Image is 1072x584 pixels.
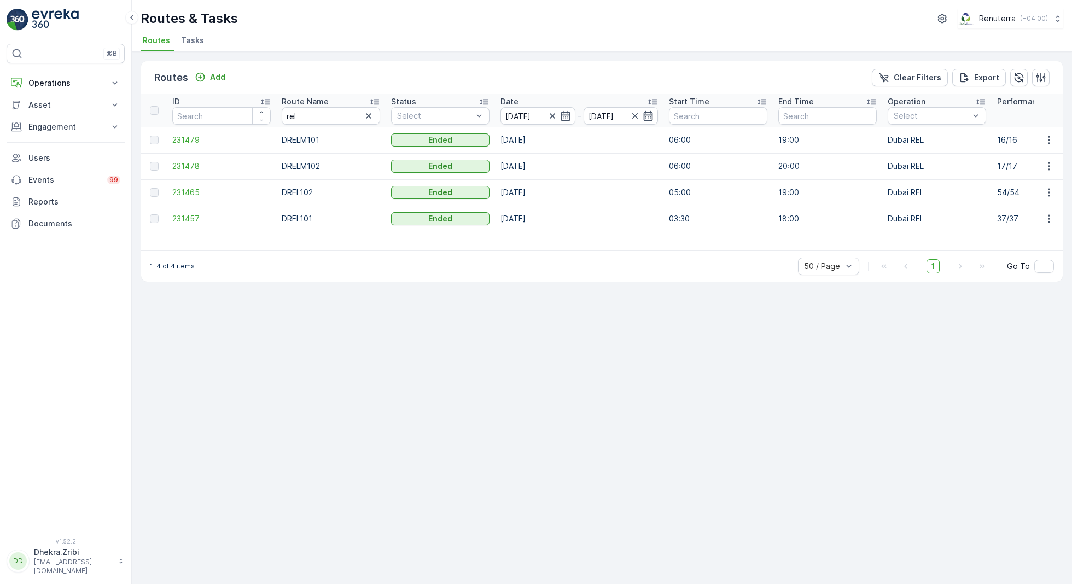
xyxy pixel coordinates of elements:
[7,72,125,94] button: Operations
[7,169,125,191] a: Events99
[28,196,120,207] p: Reports
[28,174,101,185] p: Events
[958,9,1063,28] button: Renuterra(+04:00)
[28,78,103,89] p: Operations
[428,187,452,198] p: Ended
[894,72,941,83] p: Clear Filters
[9,552,27,570] div: DD
[778,161,877,172] p: 20:00
[282,161,380,172] p: DRELM102
[872,69,948,86] button: Clear Filters
[282,187,380,198] p: DREL102
[7,147,125,169] a: Users
[669,213,767,224] p: 03:30
[888,213,986,224] p: Dubai REL
[669,135,767,145] p: 06:00
[143,35,170,46] span: Routes
[778,187,877,198] p: 19:00
[1020,14,1048,23] p: ( +04:00 )
[150,188,159,197] div: Toggle Row Selected
[150,162,159,171] div: Toggle Row Selected
[997,96,1046,107] p: Performance
[7,191,125,213] a: Reports
[500,96,518,107] p: Date
[172,96,180,107] p: ID
[7,213,125,235] a: Documents
[397,110,473,121] p: Select
[778,107,877,125] input: Search
[172,161,271,172] a: 231478
[141,10,238,27] p: Routes & Tasks
[391,96,416,107] p: Status
[172,187,271,198] a: 231465
[495,206,663,232] td: [DATE]
[172,213,271,224] a: 231457
[952,69,1006,86] button: Export
[7,538,125,545] span: v 1.52.2
[428,161,452,172] p: Ended
[34,558,113,575] p: [EMAIL_ADDRESS][DOMAIN_NAME]
[778,135,877,145] p: 19:00
[181,35,204,46] span: Tasks
[34,547,113,558] p: Dhekra.Zribi
[888,161,986,172] p: Dubai REL
[428,135,452,145] p: Ended
[495,127,663,153] td: [DATE]
[106,49,117,58] p: ⌘B
[154,70,188,85] p: Routes
[584,107,659,125] input: dd/mm/yyyy
[172,107,271,125] input: Search
[190,71,230,84] button: Add
[109,176,118,184] p: 99
[282,135,380,145] p: DRELM101
[28,218,120,229] p: Documents
[669,96,709,107] p: Start Time
[927,259,940,273] span: 1
[32,9,79,31] img: logo_light-DOdMpM7g.png
[391,160,490,173] button: Ended
[888,96,925,107] p: Operation
[669,107,767,125] input: Search
[28,153,120,163] p: Users
[210,72,225,83] p: Add
[778,96,814,107] p: End Time
[150,136,159,144] div: Toggle Row Selected
[150,262,195,271] p: 1-4 of 4 items
[578,109,581,122] p: -
[28,121,103,132] p: Engagement
[500,107,575,125] input: dd/mm/yyyy
[172,135,271,145] a: 231479
[282,213,380,224] p: DREL101
[282,107,380,125] input: Search
[391,133,490,147] button: Ended
[391,186,490,199] button: Ended
[888,135,986,145] p: Dubai REL
[894,110,969,121] p: Select
[28,100,103,110] p: Asset
[778,213,877,224] p: 18:00
[428,213,452,224] p: Ended
[888,187,986,198] p: Dubai REL
[150,214,159,223] div: Toggle Row Selected
[979,13,1016,24] p: Renuterra
[1007,261,1030,272] span: Go To
[391,212,490,225] button: Ended
[7,94,125,116] button: Asset
[282,96,329,107] p: Route Name
[669,161,767,172] p: 06:00
[495,179,663,206] td: [DATE]
[7,116,125,138] button: Engagement
[958,13,975,25] img: Screenshot_2024-07-26_at_13.33.01.png
[974,72,999,83] p: Export
[7,547,125,575] button: DDDhekra.Zribi[EMAIL_ADDRESS][DOMAIN_NAME]
[495,153,663,179] td: [DATE]
[7,9,28,31] img: logo
[669,187,767,198] p: 05:00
